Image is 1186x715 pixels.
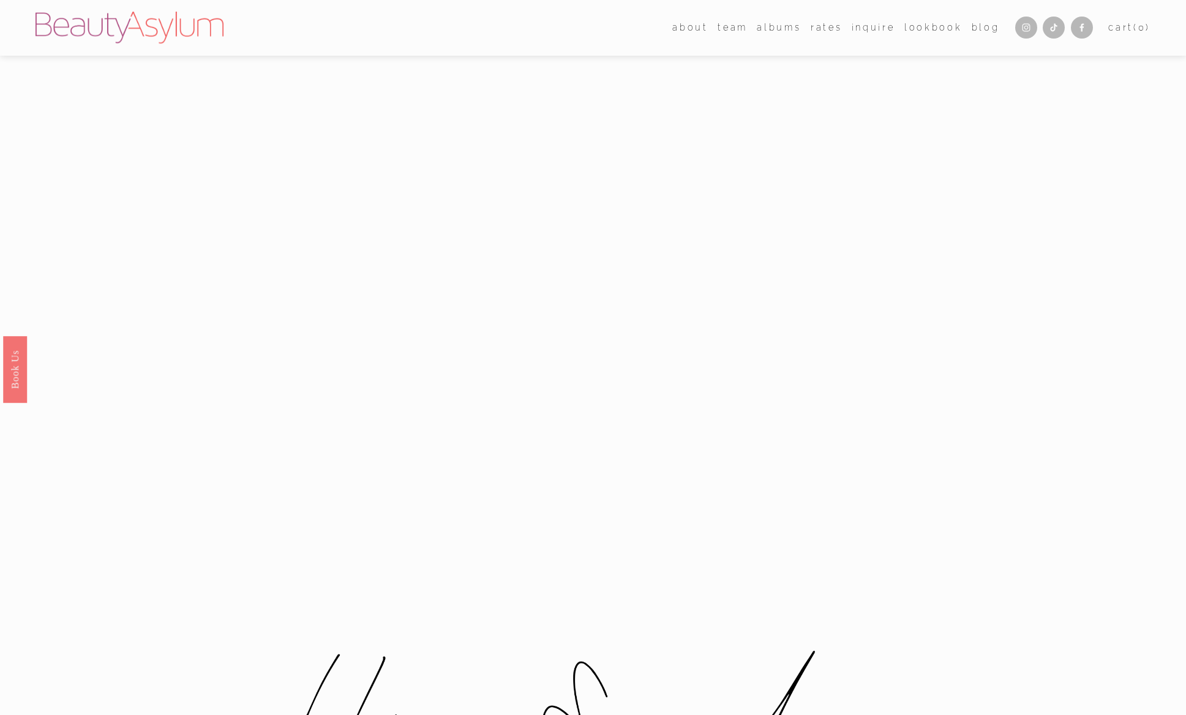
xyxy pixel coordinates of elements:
[1043,17,1065,39] a: TikTok
[972,19,1000,37] a: Blog
[3,336,27,403] a: Book Us
[672,20,708,36] span: about
[1108,20,1150,36] a: Cart(0)
[811,19,842,37] a: Rates
[904,19,962,37] a: Lookbook
[1133,22,1150,32] span: ( )
[1071,17,1093,39] a: Facebook
[1138,22,1146,32] span: 0
[757,19,801,37] a: albums
[36,12,223,43] img: Beauty Asylum | Bridal Hair &amp; Makeup Charlotte &amp; Atlanta
[1015,17,1037,39] a: Instagram
[852,19,895,37] a: Inquire
[718,20,748,36] span: team
[718,19,748,37] a: folder dropdown
[672,19,708,37] a: folder dropdown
